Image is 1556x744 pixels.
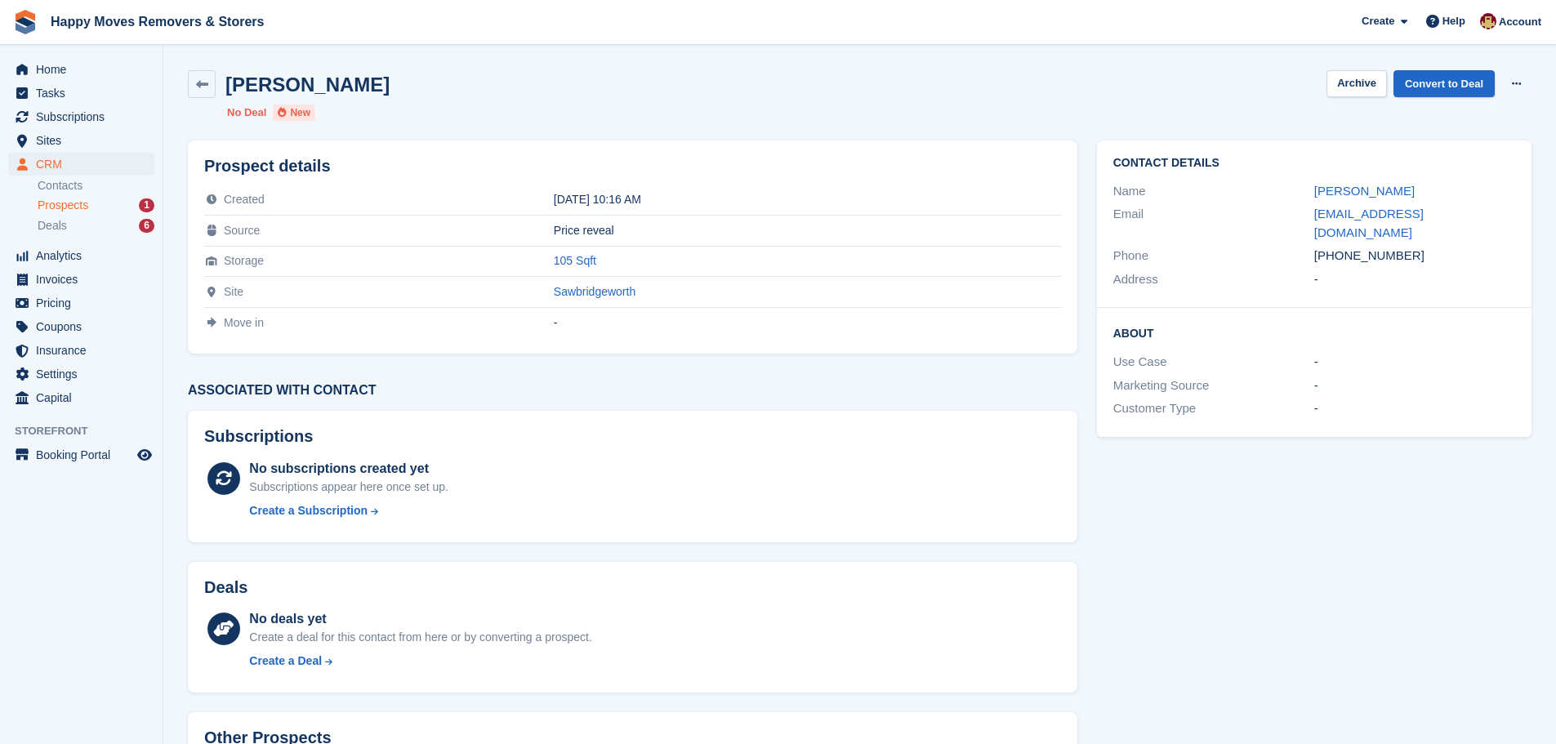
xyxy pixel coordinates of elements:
span: Deals [38,218,67,234]
div: Subscriptions appear here once set up. [249,479,448,496]
div: - [1314,270,1515,289]
div: Price reveal [554,224,1061,237]
h3: Associated with contact [188,383,1077,398]
span: Capital [36,386,134,409]
a: Create a Deal [249,653,591,670]
span: Coupons [36,315,134,338]
div: Use Case [1113,353,1314,372]
div: - [1314,399,1515,418]
a: Sawbridgeworth [554,285,635,298]
span: Site [224,285,243,298]
a: menu [8,363,154,385]
div: 6 [139,219,154,233]
img: stora-icon-8386f47178a22dfd0bd8f6a31ec36ba5ce8667c1dd55bd0f319d3a0aa187defe.svg [13,10,38,34]
div: Customer Type [1113,399,1314,418]
a: 105 Sqft [554,254,596,267]
span: Prospects [38,198,88,213]
a: Create a Subscription [249,502,448,519]
div: - [1314,376,1515,395]
span: Insurance [36,339,134,362]
span: Home [36,58,134,81]
span: Sites [36,129,134,152]
span: Created [224,193,265,206]
div: Create a Deal [249,653,322,670]
div: Marketing Source [1113,376,1314,395]
a: menu [8,339,154,362]
h2: Deals [204,578,247,597]
a: [EMAIL_ADDRESS][DOMAIN_NAME] [1314,207,1424,239]
a: [PERSON_NAME] [1314,184,1415,198]
div: - [554,316,1061,329]
div: - [1314,353,1515,372]
button: Archive [1326,70,1387,97]
span: Pricing [36,292,134,314]
div: Create a deal for this contact from here or by converting a prospect. [249,629,591,646]
a: menu [8,268,154,291]
span: Booking Portal [36,443,134,466]
h2: Prospect details [204,157,1061,176]
a: menu [8,443,154,466]
span: Invoices [36,268,134,291]
div: No subscriptions created yet [249,459,448,479]
a: menu [8,292,154,314]
span: Storage [224,254,264,267]
a: Happy Moves Removers & Storers [44,8,270,35]
div: Name [1113,182,1314,201]
span: Settings [36,363,134,385]
h2: Contact Details [1113,157,1515,170]
h2: Subscriptions [204,427,1061,446]
span: CRM [36,153,134,176]
span: Source [224,224,260,237]
div: Phone [1113,247,1314,265]
a: menu [8,129,154,152]
div: No deals yet [249,609,591,629]
li: No Deal [227,105,266,121]
div: Address [1113,270,1314,289]
h2: [PERSON_NAME] [225,74,390,96]
a: Contacts [38,178,154,194]
a: menu [8,153,154,176]
a: Convert to Deal [1393,70,1495,97]
a: menu [8,244,154,267]
span: Subscriptions [36,105,134,128]
div: Email [1113,205,1314,242]
a: menu [8,386,154,409]
a: menu [8,58,154,81]
div: [PHONE_NUMBER] [1314,247,1515,265]
img: Steven Fry [1480,13,1496,29]
div: 1 [139,198,154,212]
span: Account [1499,14,1541,30]
span: Help [1442,13,1465,29]
a: Preview store [135,445,154,465]
span: Storefront [15,423,163,439]
li: New [273,105,315,121]
span: Tasks [36,82,134,105]
a: menu [8,82,154,105]
span: Create [1362,13,1394,29]
a: menu [8,315,154,338]
span: Move in [224,316,264,329]
div: [DATE] 10:16 AM [554,193,1061,206]
a: Deals 6 [38,217,154,234]
div: Create a Subscription [249,502,368,519]
span: Analytics [36,244,134,267]
h2: About [1113,324,1515,341]
a: menu [8,105,154,128]
a: Prospects 1 [38,197,154,214]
